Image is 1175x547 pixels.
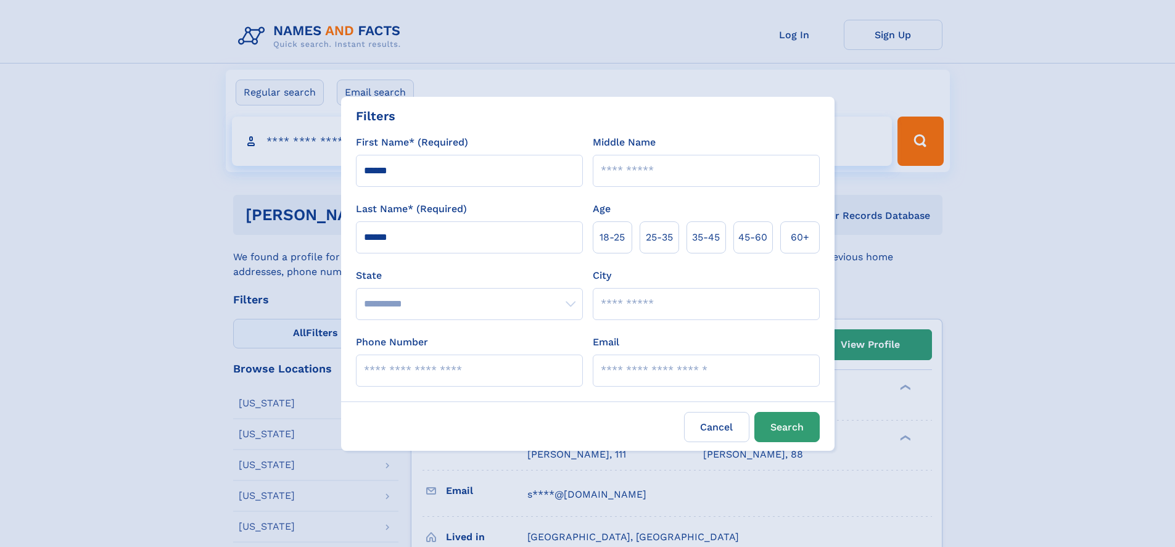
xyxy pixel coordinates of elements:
[692,230,720,245] span: 35‑45
[593,268,611,283] label: City
[356,202,467,216] label: Last Name* (Required)
[356,335,428,350] label: Phone Number
[356,268,583,283] label: State
[684,412,749,442] label: Cancel
[600,230,625,245] span: 18‑25
[791,230,809,245] span: 60+
[646,230,673,245] span: 25‑35
[593,202,611,216] label: Age
[754,412,820,442] button: Search
[356,107,395,125] div: Filters
[738,230,767,245] span: 45‑60
[593,135,656,150] label: Middle Name
[593,335,619,350] label: Email
[356,135,468,150] label: First Name* (Required)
